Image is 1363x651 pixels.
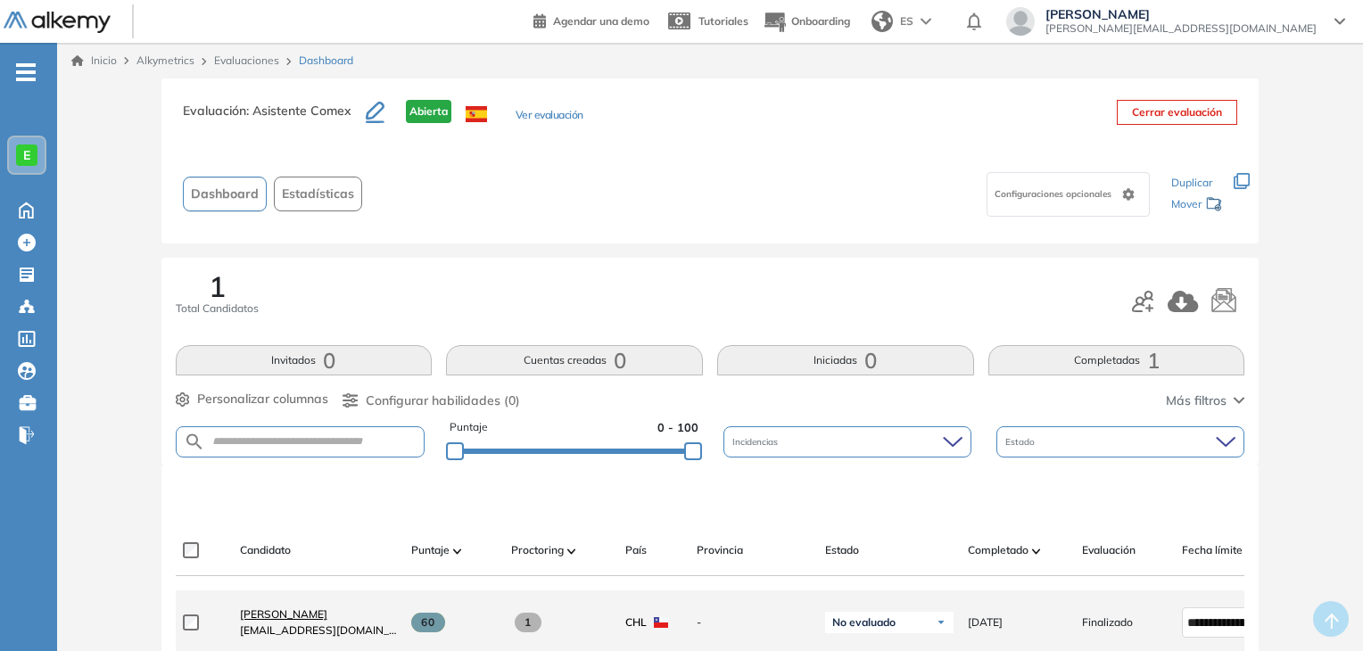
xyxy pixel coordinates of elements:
[625,614,647,630] span: CHL
[406,100,451,123] span: Abierta
[191,185,259,203] span: Dashboard
[1171,176,1212,189] span: Duplicar
[1166,391,1227,410] span: Más filtros
[1166,391,1244,410] button: Más filtros
[871,11,893,32] img: world
[453,548,462,554] img: [missing "en.ARROW_ALT" translation]
[197,390,328,408] span: Personalizar columnas
[183,100,366,137] h3: Evaluación
[996,426,1244,457] div: Estado
[511,542,564,558] span: Proctoring
[240,622,397,639] span: [EMAIL_ADDRESS][DOMAIN_NAME]
[995,187,1115,201] span: Configuraciones opcionales
[176,301,259,317] span: Total Candidatos
[698,14,748,28] span: Tutoriales
[921,18,931,25] img: arrow
[23,148,30,162] span: E
[411,542,450,558] span: Puntaje
[654,617,668,628] img: CHL
[240,542,291,558] span: Candidato
[988,345,1245,375] button: Completadas1
[533,9,649,30] a: Agendar una demo
[183,177,267,211] button: Dashboard
[697,542,743,558] span: Provincia
[936,617,946,628] img: Ícono de flecha
[176,345,433,375] button: Invitados0
[1117,100,1237,125] button: Cerrar evaluación
[240,607,327,621] span: [PERSON_NAME]
[1045,21,1317,36] span: [PERSON_NAME][EMAIL_ADDRESS][DOMAIN_NAME]
[717,345,974,375] button: Iniciadas0
[1082,542,1136,558] span: Evaluación
[763,3,850,41] button: Onboarding
[176,390,328,408] button: Personalizar columnas
[274,177,362,211] button: Estadísticas
[968,542,1028,558] span: Completado
[184,431,205,453] img: SEARCH_ALT
[4,12,111,34] img: Logo
[16,70,36,74] i: -
[1182,542,1243,558] span: Fecha límite
[825,542,859,558] span: Estado
[71,53,117,69] a: Inicio
[832,615,896,630] span: No evaluado
[1171,189,1223,222] div: Mover
[987,172,1150,217] div: Configuraciones opcionales
[791,14,850,28] span: Onboarding
[214,54,279,67] a: Evaluaciones
[697,614,811,630] span: -
[246,103,351,119] span: : Asistente Comex
[553,14,649,28] span: Agendar una demo
[1045,7,1317,21] span: [PERSON_NAME]
[466,106,487,122] img: ESP
[1005,435,1038,449] span: Estado
[1082,614,1133,630] span: Finalizado
[366,391,520,410] span: Configurar habilidades (0)
[657,419,698,436] span: 0 - 100
[516,107,583,126] button: Ver evaluación
[240,606,397,622] a: [PERSON_NAME]
[723,426,971,457] div: Incidencias
[732,435,781,449] span: Incidencias
[282,185,354,203] span: Estadísticas
[968,614,1003,630] span: [DATE]
[136,54,194,67] span: Alkymetrics
[450,419,488,436] span: Puntaje
[625,542,647,558] span: País
[1032,548,1041,554] img: [missing "en.ARROW_ALT" translation]
[299,53,353,69] span: Dashboard
[343,391,520,410] button: Configurar habilidades (0)
[900,13,913,29] span: ES
[411,613,446,632] span: 60
[209,272,226,301] span: 1
[567,548,576,554] img: [missing "en.ARROW_ALT" translation]
[446,345,703,375] button: Cuentas creadas0
[515,613,542,632] span: 1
